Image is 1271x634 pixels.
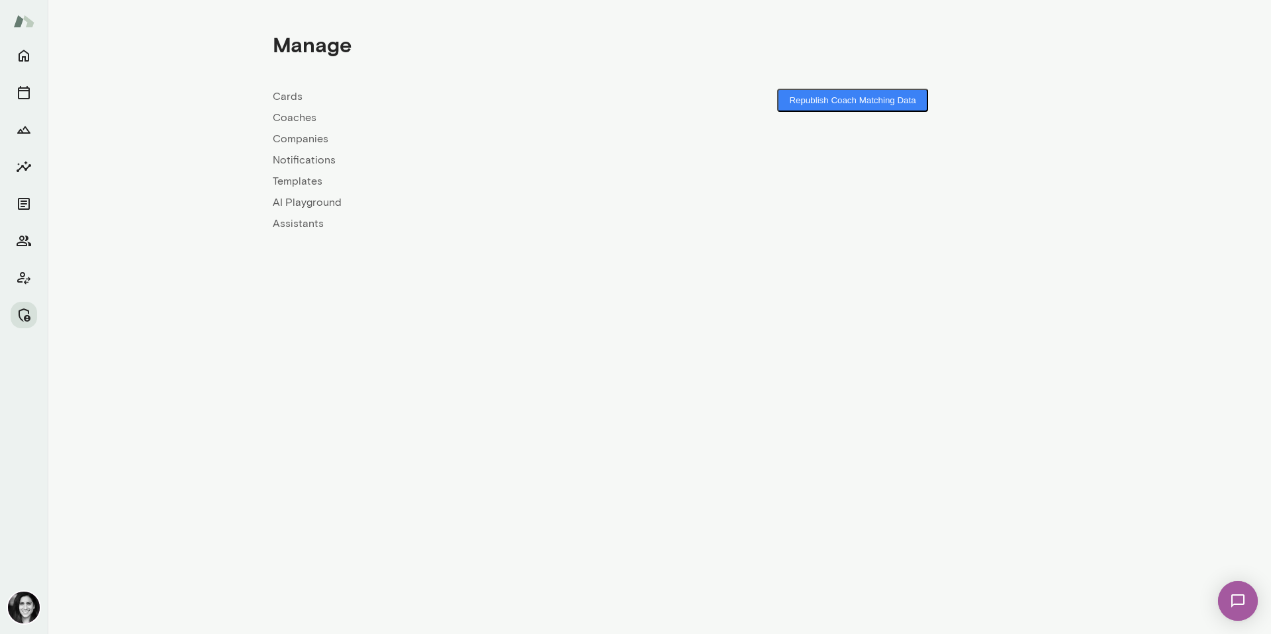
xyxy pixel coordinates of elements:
[273,173,659,189] a: Templates
[11,42,37,69] button: Home
[11,302,37,328] button: Manage
[11,265,37,291] button: Client app
[273,110,659,126] a: Coaches
[273,195,659,210] a: AI Playground
[8,592,40,623] img: Jamie Albers
[11,191,37,217] button: Documents
[273,32,352,57] h4: Manage
[11,228,37,254] button: Members
[11,154,37,180] button: Insights
[13,9,34,34] img: Mento
[273,131,659,147] a: Companies
[273,89,659,105] a: Cards
[11,79,37,106] button: Sessions
[273,216,659,232] a: Assistants
[777,89,927,112] button: Republish Coach Matching Data
[11,116,37,143] button: Growth Plan
[273,152,659,168] a: Notifications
